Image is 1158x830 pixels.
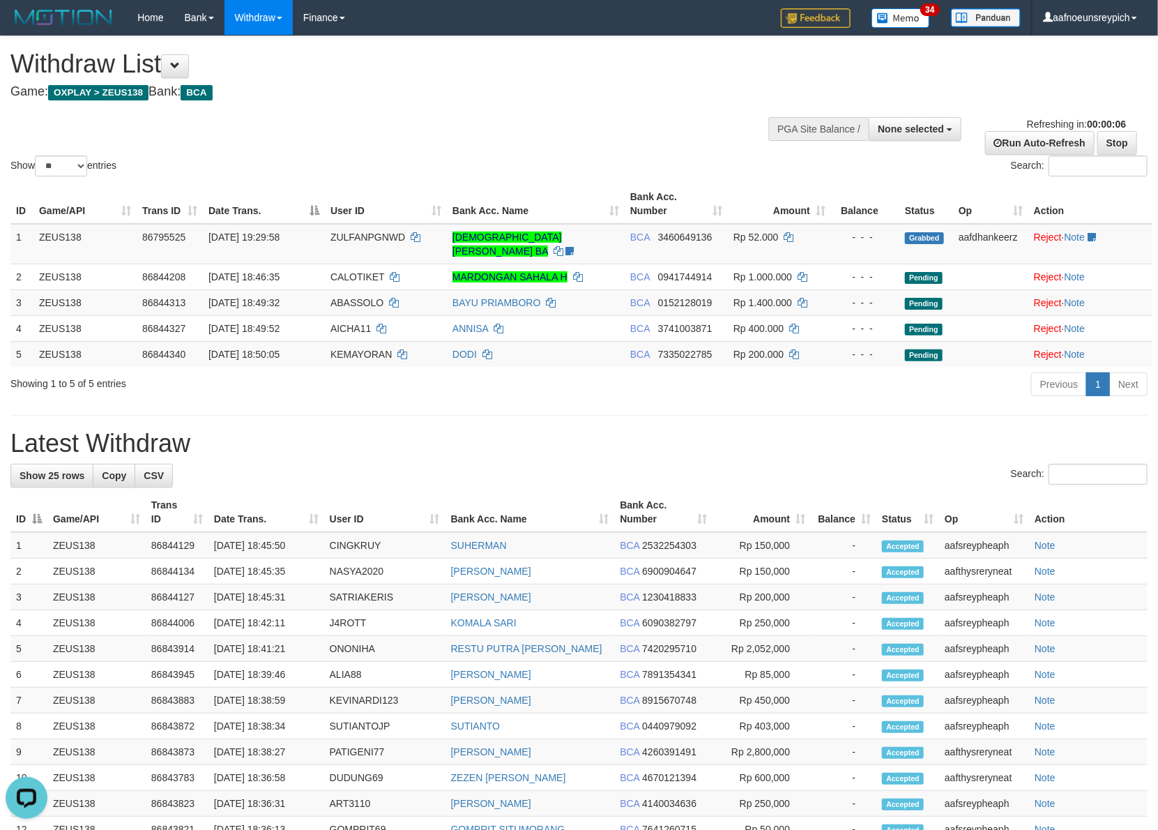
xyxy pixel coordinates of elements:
td: - [811,584,876,610]
td: 86843823 [146,791,208,817]
a: Note [1065,349,1085,360]
th: Action [1029,492,1148,532]
span: Accepted [882,799,924,810]
td: ZEUS138 [47,791,146,817]
td: 10 [10,765,47,791]
td: aafsreypheaph [939,636,1029,662]
td: ZEUS138 [47,714,146,739]
td: SATRIAKERIS [324,584,445,610]
span: [DATE] 18:49:32 [208,297,280,308]
a: Reject [1034,271,1062,282]
td: Rp 85,000 [713,662,811,688]
span: BCA [620,746,639,757]
td: 86843945 [146,662,208,688]
span: Accepted [882,644,924,656]
th: Date Trans.: activate to sort column descending [203,184,325,224]
td: 2 [10,264,33,289]
span: Copy 7335022785 to clipboard [658,349,713,360]
span: Pending [905,349,943,361]
td: aafthysreryneat [939,739,1029,765]
span: BCA [620,617,639,628]
strong: 00:00:06 [1087,119,1126,130]
div: PGA Site Balance / [768,117,869,141]
span: Accepted [882,721,924,733]
td: 86843873 [146,739,208,765]
div: - - - [837,230,894,244]
button: None selected [869,117,961,141]
td: ZEUS138 [47,662,146,688]
span: Copy 4260391491 to clipboard [642,746,696,757]
td: ZEUS138 [33,341,137,367]
td: 86843783 [146,765,208,791]
div: - - - [837,296,894,310]
a: BAYU PRIAMBORO [452,297,541,308]
td: aafsreypheaph [939,714,1029,739]
td: ZEUS138 [33,289,137,315]
span: Copy 0152128019 to clipboard [658,297,713,308]
a: ANNISA [452,323,488,334]
td: ZEUS138 [47,610,146,636]
img: panduan.png [951,8,1021,27]
div: - - - [837,322,894,335]
td: - [811,636,876,662]
span: [DATE] 18:50:05 [208,349,280,360]
a: [PERSON_NAME] [451,591,531,603]
td: 86843914 [146,636,208,662]
a: Next [1109,372,1148,396]
a: Note [1035,617,1056,628]
a: Note [1065,232,1085,243]
span: ABASSOLO [330,297,383,308]
span: [DATE] 18:49:52 [208,323,280,334]
span: BCA [620,540,639,551]
th: Date Trans.: activate to sort column ascending [208,492,324,532]
button: Open LiveChat chat widget [6,6,47,47]
td: [DATE] 18:39:46 [208,662,324,688]
td: · [1028,341,1152,367]
label: Search: [1011,156,1148,176]
select: Showentries [35,156,87,176]
td: aafdhankeerz [953,224,1028,264]
td: ZEUS138 [47,688,146,714]
td: ZEUS138 [47,765,146,791]
th: Bank Acc. Name: activate to sort column ascending [447,184,625,224]
td: 86844134 [146,559,208,584]
td: 86843872 [146,714,208,739]
td: 86843883 [146,688,208,714]
td: ZEUS138 [47,739,146,765]
td: 4 [10,315,33,341]
span: Copy 4140034636 to clipboard [642,798,696,809]
span: CALOTIKET [330,271,385,282]
td: [DATE] 18:42:11 [208,610,324,636]
td: Rp 200,000 [713,584,811,610]
td: SUTIANTOJP [324,714,445,739]
span: BCA [630,323,650,334]
a: Note [1065,271,1085,282]
span: Copy 2532254303 to clipboard [642,540,696,551]
td: [DATE] 18:41:21 [208,636,324,662]
span: KEMAYORAN [330,349,392,360]
td: PATIGENI77 [324,739,445,765]
th: ID [10,184,33,224]
span: CSV [144,470,164,481]
a: ZEZEN [PERSON_NAME] [451,772,566,783]
th: User ID: activate to sort column ascending [324,492,445,532]
span: Pending [905,272,943,284]
span: BCA [630,271,650,282]
th: Trans ID: activate to sort column ascending [146,492,208,532]
h1: Latest Withdraw [10,430,1148,458]
h1: Withdraw List [10,50,758,78]
span: Refreshing in: [1027,119,1126,130]
td: 9 [10,739,47,765]
img: Feedback.jpg [781,8,851,28]
div: - - - [837,347,894,361]
span: [DATE] 18:46:35 [208,271,280,282]
td: ALIA88 [324,662,445,688]
td: 4 [10,610,47,636]
a: Note [1035,643,1056,654]
span: BCA [620,669,639,680]
span: Copy 7420295710 to clipboard [642,643,696,654]
a: SUTIANTO [451,720,501,732]
span: BCA [620,695,639,706]
a: Note [1035,798,1056,809]
td: ZEUS138 [33,264,137,289]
